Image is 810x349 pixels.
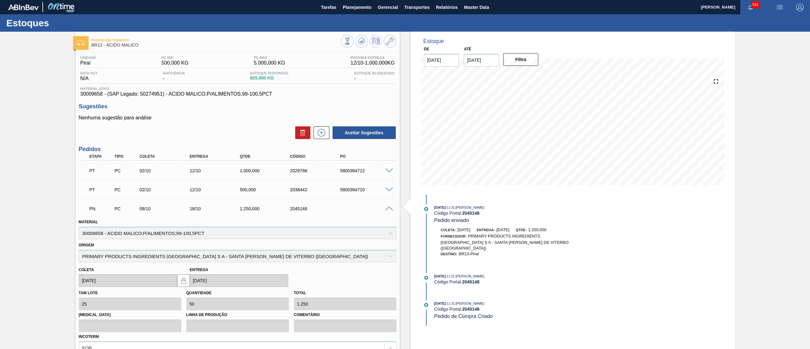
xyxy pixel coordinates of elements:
[288,187,346,192] div: 2038442
[80,60,96,66] span: Piraí
[441,234,467,238] span: Fornecedor:
[79,146,396,153] h3: Pedidos
[79,243,94,247] label: Origem
[434,301,445,305] span: [DATE]
[186,310,289,320] label: Linha de Produção
[462,279,480,284] strong: 2045148
[464,54,499,67] input: dd/mm/yyyy
[329,126,396,140] div: Aceitar Sugestões
[190,274,288,287] input: dd/mm/yyyy
[462,211,480,216] strong: 2045148
[238,187,296,192] div: 500,000
[341,35,354,48] button: Visão Geral dos Estoques
[79,115,396,121] p: Nenhuma sugestão para análise
[434,314,493,319] span: Pedido de Compra Criado
[79,291,98,295] label: Tam lote
[238,154,296,159] div: Qtde
[138,154,195,159] div: Coleta
[343,3,371,11] span: Planejamento
[339,154,396,159] div: PO
[441,234,569,251] span: PRIMARY PRODUCTS INGREDIENTS [GEOGRAPHIC_DATA] S A - SANTA [PERSON_NAME] DE VITERBO ([GEOGRAPHIC_...
[80,71,98,75] span: Data out
[351,56,395,60] span: Próxima Entrega
[288,168,346,173] div: 2029786
[88,202,115,216] div: Pedido em Negociação
[180,277,187,284] img: locked
[88,154,115,159] div: Etapa
[351,60,395,66] span: 12/10 - 1.000,000 KG
[446,275,455,278] span: - 11:31
[250,71,289,75] span: Estoque Disponível
[339,187,396,192] div: 5800384710
[751,1,760,8] span: 591
[352,71,396,81] div: -
[434,211,584,216] div: Código Portal:
[8,4,39,10] img: TNhmsLtSVTkK8tSr43FrP2fwEKptu5GPRR3wAAAABJRU5ErkJggg==
[6,19,119,27] h1: Estoques
[288,154,346,159] div: Código
[436,3,458,11] span: Relatórios
[190,268,209,272] label: Entrega
[459,251,479,256] span: BR13-Piraí
[163,71,185,75] span: Suficiência
[321,3,336,11] span: Tarefas
[113,187,140,192] div: Pedido de Compra
[370,35,382,48] button: Programar Estoque
[88,183,115,197] div: Pedido em Trânsito
[138,187,195,192] div: 02/10/2025
[424,54,459,67] input: dd/mm/yyyy
[254,56,285,60] span: PE MAX
[79,71,99,81] div: N/A
[503,53,539,66] button: Filtro
[516,228,526,232] span: Qtde:
[113,168,140,173] div: Pedido de Compra
[384,35,396,48] button: Ir ao Master Data / Geral
[477,228,495,232] span: Entrega:
[113,206,140,211] div: Pedido de Compra
[776,3,783,11] img: userActions
[186,291,212,295] label: Quantidade
[464,47,471,51] label: Até
[138,168,195,173] div: 02/10/2025
[441,252,458,256] span: Destino:
[528,227,546,232] span: 1.250,000
[88,164,115,178] div: Pedido em Trânsito
[310,126,329,139] div: Nova sugestão
[424,47,429,51] label: De
[455,274,484,278] span: : [PERSON_NAME]
[80,56,96,60] span: Unidade
[434,218,469,223] span: Pedido enviado
[434,206,445,209] span: [DATE]
[80,87,395,91] span: Material ativo
[378,3,398,11] span: Gerencial
[796,3,804,11] img: Logout
[434,279,584,284] div: Código Portal:
[446,206,455,209] span: - 11:31
[424,276,428,280] img: atual
[188,168,245,173] div: 12/10/2025
[79,334,99,339] label: Incoterm
[740,3,761,12] button: Notificações
[79,220,98,224] label: Material
[294,291,306,295] label: Total
[79,103,396,110] h3: Sugestões
[455,301,484,305] span: : [PERSON_NAME]
[288,206,346,211] div: 2045148
[188,206,245,211] div: 18/10/2025
[79,274,177,287] input: dd/mm/yyyy
[138,206,195,211] div: 08/10/2025
[455,206,484,209] span: : [PERSON_NAME]
[424,303,428,307] img: atual
[424,207,428,211] img: atual
[79,268,94,272] label: Coleta
[496,227,509,232] span: [DATE]
[250,76,289,80] span: 825,000 KG
[91,43,341,48] span: BR13 - ÁCIDO MÁLICO
[80,91,395,97] span: 30009658 - (SAP Legado: 50274951) - ACIDO MALICO;P/ALIMENTOS;99-100,5PCT
[161,60,188,66] span: 500,000 KG
[434,307,584,312] div: Código Portal:
[339,168,396,173] div: 5800384712
[464,3,489,11] span: Master Data
[77,41,85,45] img: Ícone
[294,310,396,320] label: Comentário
